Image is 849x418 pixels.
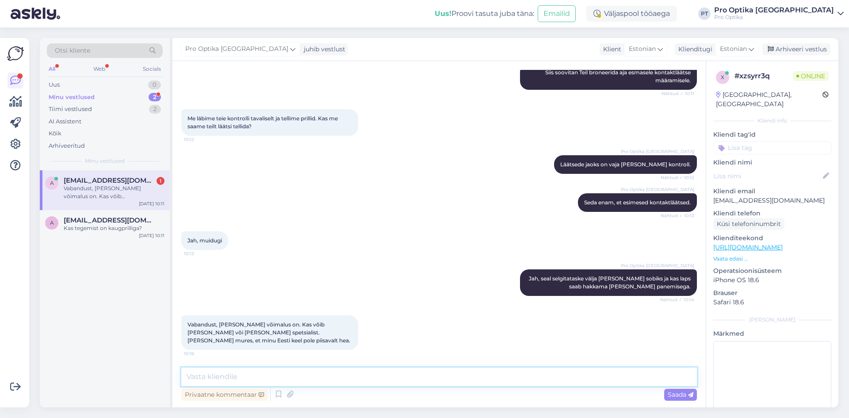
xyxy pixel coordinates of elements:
span: Läätsede jaoks on vaja [PERSON_NAME] kontroll. [560,161,691,168]
p: Märkmed [713,329,831,338]
div: Tiimi vestlused [49,105,92,114]
div: Minu vestlused [49,93,95,102]
span: Estonian [629,44,656,54]
div: Privaatne kommentaar [181,389,268,401]
div: 1 [157,177,164,185]
a: [URL][DOMAIN_NAME] [713,243,783,251]
div: Proovi tasuta juba täna: [435,8,534,19]
div: Küsi telefoninumbrit [713,218,784,230]
p: Kliendi nimi [713,158,831,167]
div: Uus [49,81,60,89]
span: Nähtud ✓ 10:13 [661,212,694,219]
span: arcusbest.832@gmail.com [64,216,156,224]
p: iPhone OS 18.6 [713,276,831,285]
div: [PERSON_NAME] [713,316,831,324]
div: juhib vestlust [300,45,345,54]
input: Lisa nimi [714,171,821,181]
p: [EMAIL_ADDRESS][DOMAIN_NAME] [713,196,831,205]
div: Socials [141,63,163,75]
p: Operatsioonisüsteem [713,266,831,276]
span: Pro Optika [GEOGRAPHIC_DATA] [185,44,288,54]
span: Pro Optika [GEOGRAPHIC_DATA] [621,262,694,269]
span: Seda enam, et esimesed kontaktläätsed. [584,199,691,206]
div: [DATE] 10:11 [139,232,164,239]
span: Minu vestlused [85,157,125,165]
span: a [50,219,54,226]
span: apostolova@inbox.ru [64,176,156,184]
span: Nähtud ✓ 10:11 [661,90,694,97]
span: 10:12 [184,136,217,143]
span: Nähtud ✓ 10:12 [661,174,694,181]
p: Brauser [713,288,831,298]
span: Vabandust, [PERSON_NAME] võimalus on. Kas võib [PERSON_NAME] või [PERSON_NAME] spetsialist. [PERS... [187,321,350,344]
span: x [721,74,724,81]
p: Safari 18.6 [713,298,831,307]
div: Kliendi info [713,117,831,125]
a: Pro Optika [GEOGRAPHIC_DATA]Pro Optika [714,7,844,21]
div: All [47,63,57,75]
div: 2 [149,93,161,102]
div: AI Assistent [49,117,81,126]
div: 0 [148,81,161,89]
img: Askly Logo [7,45,24,62]
span: 10:16 [184,350,217,357]
span: Me läbime teie kontrolli tavaliselt ja tellime prillid. Kas me saame teilt läätsi tellida? [187,115,339,130]
span: Otsi kliente [55,46,90,55]
div: [GEOGRAPHIC_DATA], [GEOGRAPHIC_DATA] [716,90,822,109]
button: Emailid [538,5,576,22]
span: a [50,180,54,186]
input: Lisa tag [713,141,831,154]
p: Klienditeekond [713,234,831,243]
div: Klienditugi [675,45,712,54]
div: Vabandust, [PERSON_NAME] võimalus on. Kas võib [PERSON_NAME] või [PERSON_NAME] spetsialist. [PERS... [64,184,164,200]
span: Pro Optika [GEOGRAPHIC_DATA] [621,186,694,193]
div: Klient [600,45,621,54]
p: Vaata edasi ... [713,255,831,263]
div: Web [92,63,107,75]
div: # xzsyrr3q [734,71,793,81]
span: Saada [668,391,693,399]
div: PT [698,8,711,20]
div: Kõik [49,129,61,138]
span: Pro Optika [GEOGRAPHIC_DATA] [621,148,694,155]
div: Arhiveeritud [49,142,85,150]
span: 10:13 [184,250,217,257]
span: Estonian [720,44,747,54]
div: Arhiveeri vestlus [762,43,830,55]
div: Pro Optika [714,14,834,21]
span: Jah, seal selgitataske välja [PERSON_NAME] sobiks ja kas laps saab hakkama [PERSON_NAME] panemisega. [529,275,692,290]
p: Kliendi telefon [713,209,831,218]
span: Nähtud ✓ 10:14 [660,296,694,303]
div: Pro Optika [GEOGRAPHIC_DATA] [714,7,834,14]
p: Kliendi email [713,187,831,196]
div: 2 [149,105,161,114]
div: Väljaspool tööaega [586,6,677,22]
span: Jah, muidugi [187,237,222,244]
p: Kliendi tag'id [713,130,831,139]
span: Online [793,71,829,81]
b: Uus! [435,9,451,18]
div: Kas tegemist on kaugprilliga? [64,224,164,232]
div: [DATE] 10:11 [139,200,164,207]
